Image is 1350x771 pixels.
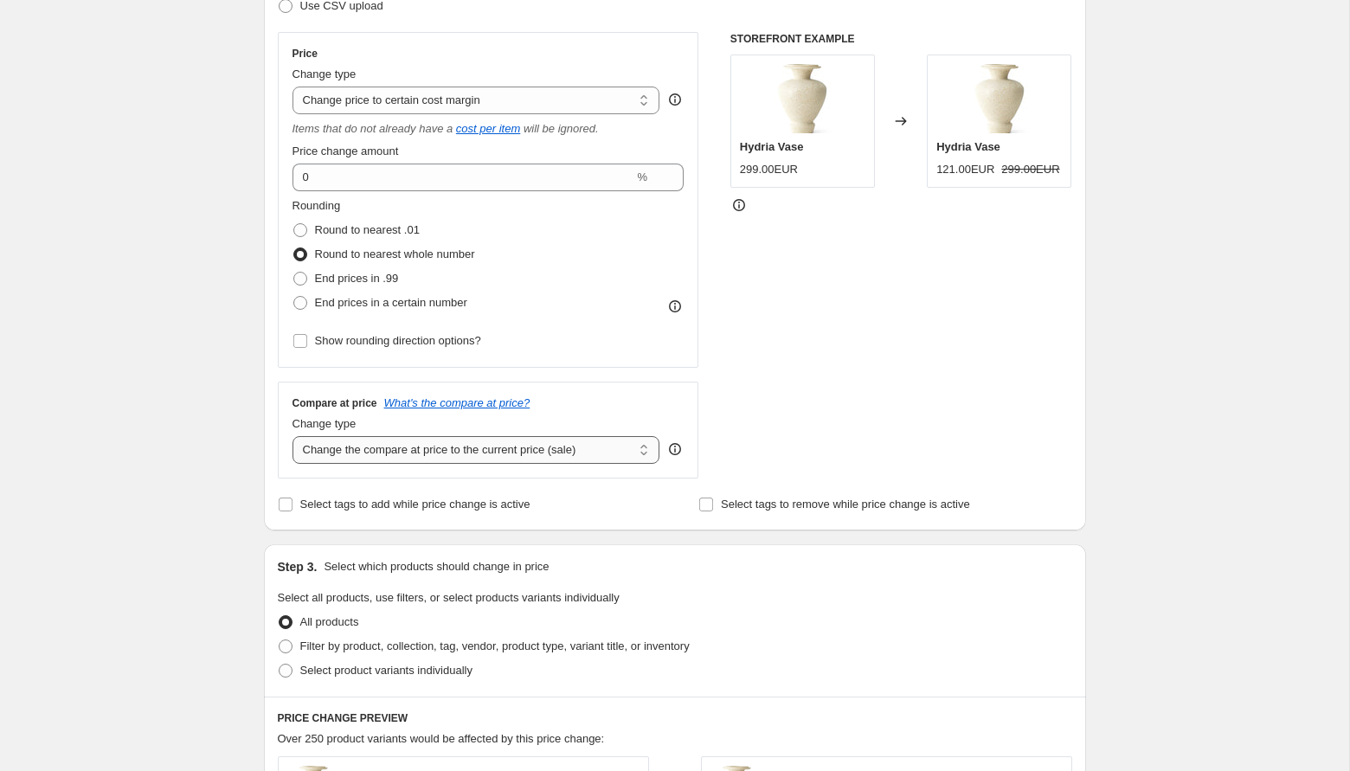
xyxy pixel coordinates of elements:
[292,145,399,157] span: Price change amount
[324,558,549,575] p: Select which products should change in price
[730,32,1072,46] h6: STOREFRONT EXAMPLE
[278,558,318,575] h2: Step 3.
[666,440,684,458] div: help
[740,140,804,153] span: Hydria Vase
[315,223,420,236] span: Round to nearest .01
[292,164,634,191] input: 50
[637,170,647,183] span: %
[768,64,837,133] img: Hydria_Vase_80x.webp
[278,732,605,745] span: Over 250 product variants would be affected by this price change:
[300,615,359,628] span: All products
[721,498,970,511] span: Select tags to remove while price change is active
[315,296,467,309] span: End prices in a certain number
[292,199,341,212] span: Rounding
[278,711,1072,725] h6: PRICE CHANGE PREVIEW
[936,140,1000,153] span: Hydria Vase
[315,334,481,347] span: Show rounding direction options?
[292,396,377,410] h3: Compare at price
[292,122,453,135] i: Items that do not already have a
[300,639,690,652] span: Filter by product, collection, tag, vendor, product type, variant title, or inventory
[384,396,530,409] button: What's the compare at price?
[300,664,472,677] span: Select product variants individually
[278,591,620,604] span: Select all products, use filters, or select products variants individually
[315,272,399,285] span: End prices in .99
[456,122,520,135] a: cost per item
[292,417,357,430] span: Change type
[1001,163,1059,176] span: 299.00EUR
[292,47,318,61] h3: Price
[936,163,994,176] span: 121.00EUR
[740,163,798,176] span: 299.00EUR
[315,247,475,260] span: Round to nearest whole number
[292,67,357,80] span: Change type
[300,498,530,511] span: Select tags to add while price change is active
[524,122,599,135] i: will be ignored.
[666,91,684,108] div: help
[965,64,1034,133] img: Hydria_Vase_80x.webp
